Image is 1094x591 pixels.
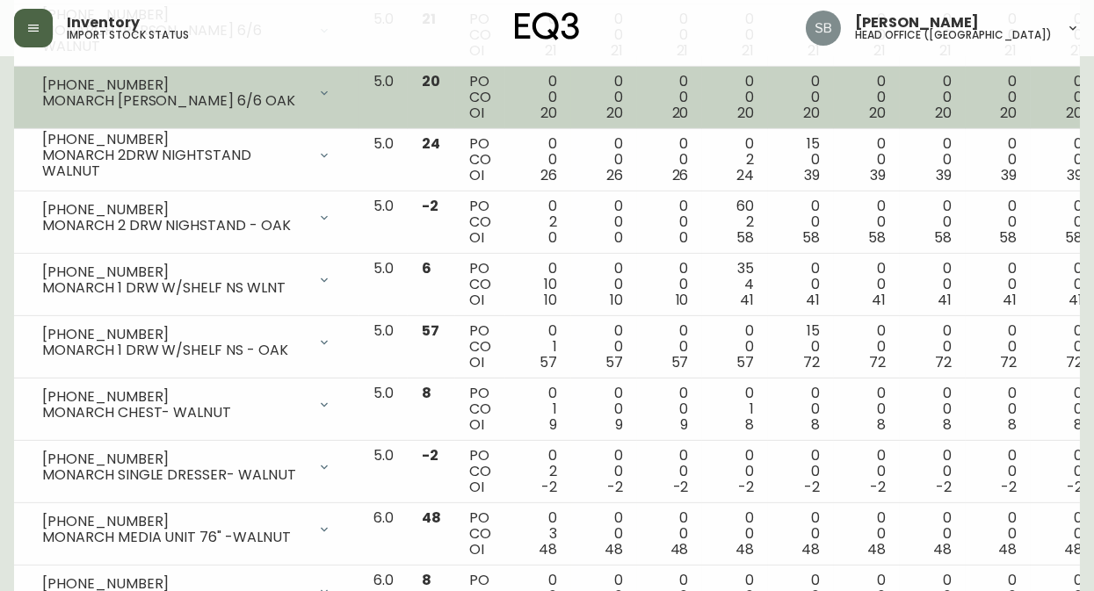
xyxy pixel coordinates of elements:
[42,327,307,342] div: [PHONE_NUMBER]
[540,352,557,372] span: 57
[469,539,484,559] span: OI
[980,510,1018,558] div: 0 0
[42,218,307,234] div: MONARCH 2 DRW NIGHSTAND - OAK
[1003,290,1017,310] span: 41
[615,414,623,435] span: 9
[359,191,408,254] td: 5.0
[539,539,557,559] span: 48
[738,477,754,497] span: -2
[519,261,557,308] div: 0 10
[1074,414,1083,435] span: 8
[42,93,307,109] div: MONARCH [PERSON_NAME] 6/6 OAK
[469,165,484,185] span: OI
[1045,74,1083,121] div: 0 0
[943,414,952,435] span: 8
[1045,323,1083,371] div: 0 0
[1067,165,1083,185] span: 39
[42,389,307,405] div: [PHONE_NUMBER]
[42,148,307,179] div: MONARCH 2DRW NIGHTSTAND WALNUT
[848,198,886,246] div: 0 0
[676,290,689,310] span: 10
[359,316,408,378] td: 5.0
[651,74,689,121] div: 0 0
[548,227,557,248] span: 0
[848,448,886,495] div: 0 0
[469,103,484,123] span: OI
[736,227,754,248] span: 58
[670,539,689,559] span: 48
[998,539,1017,559] span: 48
[42,264,307,280] div: [PHONE_NUMBER]
[42,77,307,93] div: [PHONE_NUMBER]
[519,448,557,495] div: 0 2
[359,441,408,503] td: 5.0
[42,132,307,148] div: [PHONE_NUMBER]
[422,196,438,216] span: -2
[672,165,689,185] span: 26
[1066,103,1083,123] span: 20
[914,74,952,121] div: 0 0
[519,323,557,371] div: 0 1
[651,323,689,371] div: 0 0
[519,386,557,433] div: 0 1
[469,74,491,121] div: PO CO
[469,510,491,558] div: PO CO
[980,448,1018,495] div: 0 0
[681,414,689,435] span: 9
[42,342,307,358] div: MONARCH 1 DRW W/SHELF NS - OAK
[999,227,1017,248] span: 58
[782,510,820,558] div: 0 0
[914,510,952,558] div: 0 0
[610,290,623,310] span: 10
[469,386,491,433] div: PO CO
[806,290,820,310] span: 41
[938,290,952,310] span: 41
[422,570,431,590] span: 8
[541,477,557,497] span: -2
[519,510,557,558] div: 0 3
[469,477,484,497] span: OI
[782,136,820,184] div: 15 0
[42,467,307,483] div: MONARCH SINGLE DRESSER- WALNUT
[540,165,557,185] span: 26
[1045,510,1083,558] div: 0 0
[980,198,1018,246] div: 0 0
[606,103,623,123] span: 20
[469,352,484,372] span: OI
[422,133,440,154] span: 24
[867,539,886,559] span: 48
[1001,477,1017,497] span: -2
[651,261,689,308] div: 0 0
[1045,136,1083,184] div: 0 0
[422,383,431,403] span: 8
[914,136,952,184] div: 0 0
[585,386,623,433] div: 0 0
[935,352,952,372] span: 72
[872,290,886,310] span: 41
[585,136,623,184] div: 0 0
[469,227,484,248] span: OI
[980,386,1018,433] div: 0 0
[914,323,952,371] div: 0 0
[877,414,886,435] span: 8
[980,74,1018,121] div: 0 0
[359,129,408,191] td: 5.0
[716,448,754,495] div: 0 0
[1067,477,1083,497] span: -2
[671,352,689,372] span: 57
[469,11,491,59] div: PO CO
[782,323,820,371] div: 15 0
[28,386,345,424] div: [PHONE_NUMBER]MONARCH CHEST- WALNUT
[848,261,886,308] div: 0 0
[469,136,491,184] div: PO CO
[1045,386,1083,433] div: 0 0
[801,539,820,559] span: 48
[422,321,439,341] span: 57
[737,103,754,123] span: 20
[736,352,754,372] span: 57
[745,414,754,435] span: 8
[1064,539,1083,559] span: 48
[359,503,408,566] td: 6.0
[1066,352,1083,372] span: 72
[870,477,886,497] span: -2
